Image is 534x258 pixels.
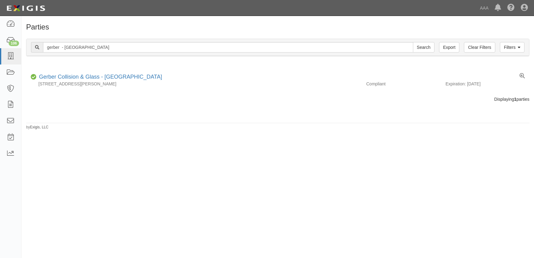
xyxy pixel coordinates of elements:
[413,42,434,53] input: Search
[26,23,529,31] h1: Parties
[22,96,534,102] div: Displaying parties
[464,42,495,53] a: Clear Filters
[520,73,525,79] a: View results summary
[500,42,524,53] a: Filters
[31,75,37,79] i: Compliant
[362,81,446,87] div: Compliant
[507,4,515,12] i: Help Center - Complianz
[26,81,362,87] div: [STREET_ADDRESS][PERSON_NAME]
[26,125,49,130] small: by
[439,42,459,53] a: Export
[39,74,162,80] a: Gerber Collision & Glass - [GEOGRAPHIC_DATA]
[514,97,516,102] b: 1
[37,73,162,81] div: Gerber Collision & Glass - Newburgh
[9,41,19,46] div: 106
[30,125,49,129] a: Exigis, LLC
[43,42,413,53] input: Search
[446,81,529,87] div: Expiration: [DATE]
[477,2,492,14] a: AAA
[5,3,47,14] img: logo-5460c22ac91f19d4615b14bd174203de0afe785f0fc80cf4dbbc73dc1793850b.png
